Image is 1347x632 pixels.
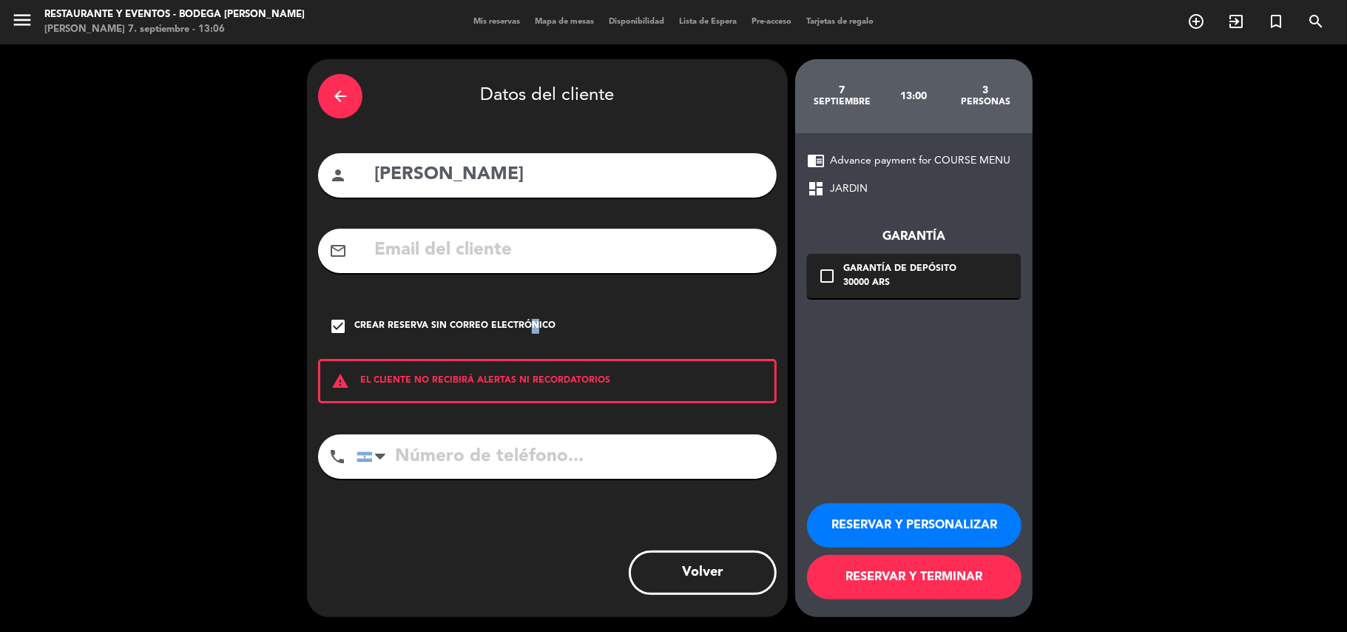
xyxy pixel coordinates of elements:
button: RESERVAR Y TERMINAR [807,555,1022,599]
div: Restaurante y Eventos - Bodega [PERSON_NAME] [44,7,305,22]
span: Pre-acceso [744,18,799,26]
span: chrome_reader_mode [807,152,825,169]
div: [PERSON_NAME] 7. septiembre - 13:06 [44,22,305,37]
div: Crear reserva sin correo electrónico [354,319,556,334]
span: Mapa de mesas [527,18,601,26]
i: arrow_back [331,87,349,105]
input: Email del cliente [373,235,766,266]
span: Tarjetas de regalo [799,18,881,26]
button: Volver [629,551,777,595]
div: Datos del cliente [318,70,777,122]
i: turned_in_not [1267,13,1285,30]
span: dashboard [807,180,825,198]
div: EL CLIENTE NO RECIBIRÁ ALERTAS NI RECORDATORIOS [318,359,777,403]
i: person [329,167,347,184]
i: search [1307,13,1325,30]
span: JARDIN [830,181,868,198]
span: Advance payment for COURSE MENU [830,152,1010,169]
i: check_box [329,317,347,335]
i: exit_to_app [1227,13,1245,30]
div: personas [950,96,1022,108]
div: 30000 ARS [843,276,956,291]
input: Número de teléfono... [357,434,777,479]
span: Lista de Espera [672,18,744,26]
i: check_box_outline_blank [818,267,836,285]
div: 3 [950,84,1022,96]
div: Argentina: +54 [357,435,391,478]
div: septiembre [806,96,878,108]
span: Mis reservas [466,18,527,26]
div: 7 [806,84,878,96]
div: 13:00 [878,70,950,122]
button: RESERVAR Y PERSONALIZAR [807,503,1022,548]
div: Garantía [807,227,1021,246]
button: menu [11,9,33,36]
i: phone [328,448,346,465]
div: Garantía de depósito [843,262,956,277]
i: mail_outline [329,242,347,260]
span: Disponibilidad [601,18,672,26]
input: Nombre del cliente [373,160,766,190]
i: menu [11,9,33,31]
i: warning [320,372,360,390]
i: add_circle_outline [1187,13,1205,30]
